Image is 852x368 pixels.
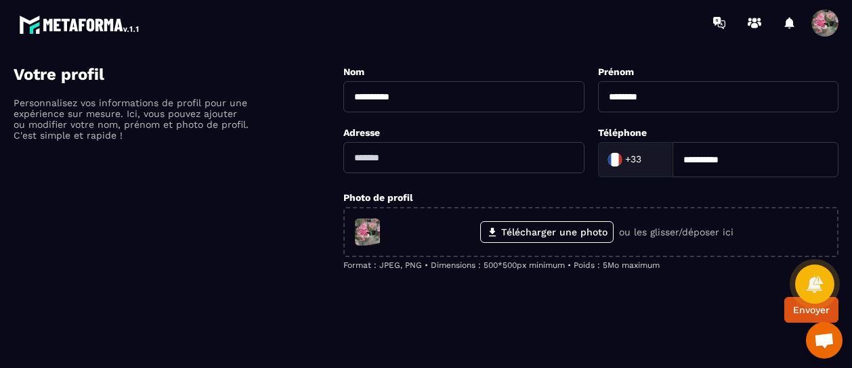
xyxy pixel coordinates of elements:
[14,97,251,141] p: Personnalisez vos informations de profil pour une expérience sur mesure. Ici, vous pouvez ajouter...
[19,12,141,37] img: logo
[645,149,658,170] input: Search for option
[343,260,838,270] p: Format : JPEG, PNG • Dimensions : 500*500px minimum • Poids : 5Mo maximum
[343,192,413,203] label: Photo de profil
[598,127,647,138] label: Téléphone
[598,142,673,177] div: Search for option
[14,65,343,84] h4: Votre profil
[619,227,733,237] p: ou les glisser/déposer ici
[601,146,629,173] img: Country Flag
[625,153,641,166] span: +33
[806,322,843,359] a: Ouvrir le chat
[480,221,614,243] label: Télécharger une photo
[343,66,364,77] label: Nom
[343,127,380,138] label: Adresse
[784,297,838,323] button: Envoyer
[598,66,634,77] label: Prénom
